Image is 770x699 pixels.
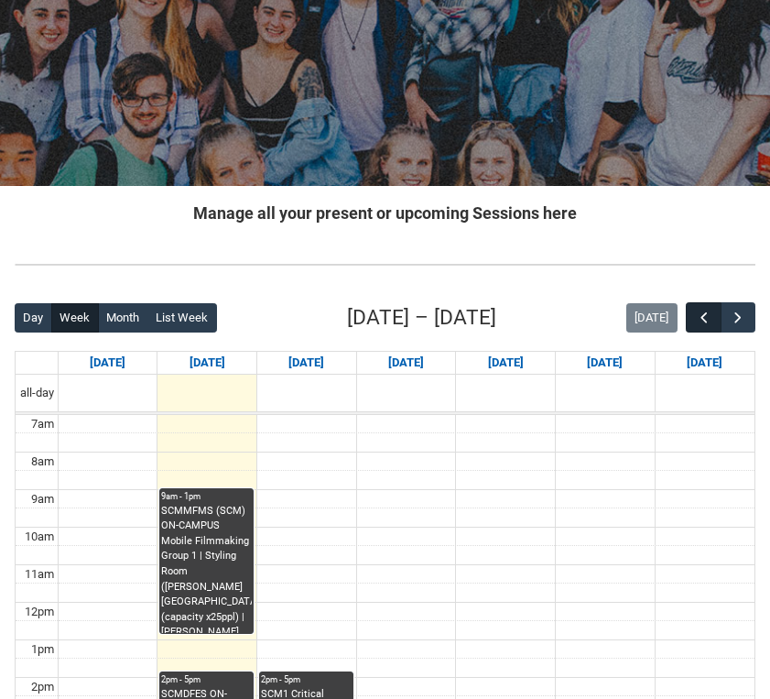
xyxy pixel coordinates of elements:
div: 2pm [27,678,58,696]
div: 9am [27,490,58,508]
a: Go to October 7, 2025 [285,352,328,374]
div: 2pm - 5pm [161,673,252,686]
div: 8am [27,453,58,471]
button: [DATE] [626,303,678,333]
a: Go to October 5, 2025 [86,352,129,374]
div: 7am [27,415,58,433]
div: SCMMFMS (SCM) ON-CAMPUS Mobile Filmmaking Group 1 | Styling Room ([PERSON_NAME][GEOGRAPHIC_DATA].... [161,504,252,633]
button: Previous Week [686,302,721,333]
h2: [DATE] – [DATE] [347,302,496,333]
span: all-day [16,384,58,402]
div: 11am [21,565,58,584]
a: Go to October 9, 2025 [484,352,527,374]
a: Go to October 8, 2025 [385,352,428,374]
img: REDU_GREY_LINE [15,258,755,271]
div: 10am [21,528,58,546]
a: Go to October 11, 2025 [683,352,726,374]
h2: Manage all your present or upcoming Sessions here [15,201,755,225]
div: 2pm - 5pm [261,673,352,686]
div: 9am - 1pm [161,490,252,503]
button: Week [51,303,99,333]
a: Go to October 6, 2025 [186,352,229,374]
div: 12pm [21,603,58,621]
button: Next Week [721,302,755,333]
div: 1pm [27,640,58,659]
a: Go to October 10, 2025 [583,352,626,374]
button: List Week [147,303,217,333]
button: Month [98,303,148,333]
button: Day [15,303,52,333]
